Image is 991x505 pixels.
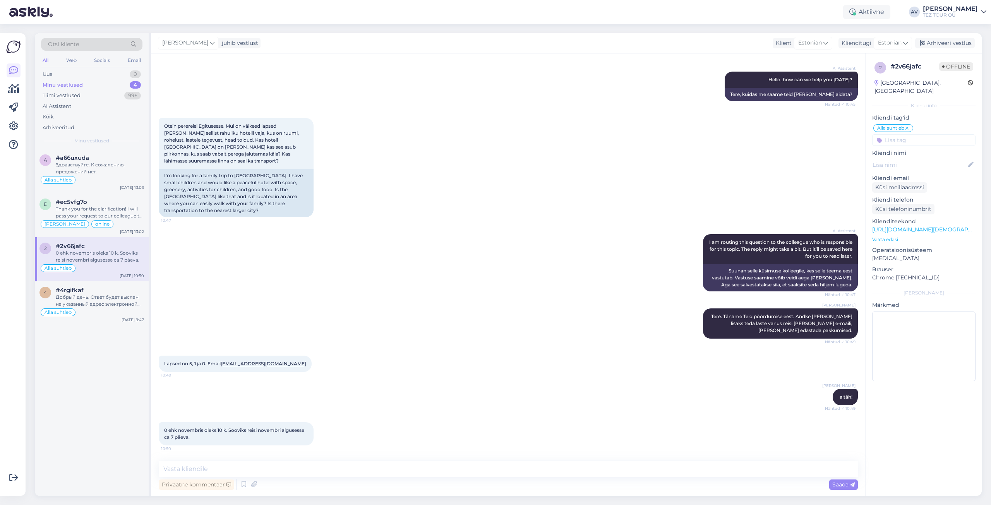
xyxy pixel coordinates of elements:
a: [EMAIL_ADDRESS][DOMAIN_NAME] [221,361,306,366]
div: I'm looking for a family trip to [GEOGRAPHIC_DATA]. I have small children and would like a peacef... [159,169,314,217]
div: Socials [93,55,111,65]
div: [DATE] 13:03 [120,185,144,190]
span: [PERSON_NAME] [45,222,85,226]
span: Saada [832,481,855,488]
span: [PERSON_NAME] [822,302,856,308]
span: Nähtud ✓ 10:49 [825,406,856,411]
span: Alla suhtleb [45,310,72,315]
span: #2v66jafc [56,243,85,250]
span: Minu vestlused [74,137,109,144]
div: Privaatne kommentaar [159,479,234,490]
div: Web [65,55,78,65]
p: Kliendi telefon [872,196,976,204]
input: Lisa tag [872,134,976,146]
p: Klienditeekond [872,217,976,226]
div: Arhiveeri vestlus [915,38,975,48]
p: Brauser [872,265,976,274]
p: [MEDICAL_DATA] [872,254,976,262]
div: Küsi telefoninumbrit [872,204,934,214]
div: Aktiivne [843,5,890,19]
span: 4 [44,289,47,295]
div: Kliendi info [872,102,976,109]
div: [DATE] 13:02 [120,229,144,235]
span: Nähtud ✓ 10:49 [825,339,856,345]
span: online [95,222,110,226]
span: Otsi kliente [48,40,79,48]
div: Tiimi vestlused [43,92,81,99]
p: Märkmed [872,301,976,309]
span: e [44,201,47,207]
div: Tere, kuidas me saame teid [PERSON_NAME] aidata? [725,88,858,101]
div: # 2v66jafc [891,62,939,71]
span: Estonian [798,39,822,47]
div: Arhiveeritud [43,124,74,132]
span: #ec5vfg7o [56,199,87,205]
span: Nähtud ✓ 10:45 [825,101,856,107]
div: [DATE] 9:47 [122,317,144,323]
div: TEZ TOUR OÜ [923,12,978,18]
div: [GEOGRAPHIC_DATA], [GEOGRAPHIC_DATA] [874,79,968,95]
span: 0 ehk novembris oleks 10 k. Sooviks reisi novembri algusesse ca 7 päeva. [164,427,305,440]
span: 2 [879,65,882,70]
span: Offline [939,62,973,71]
span: aitäh! [840,394,852,400]
div: 0 [130,70,141,78]
div: [PERSON_NAME] [872,289,976,296]
p: Operatsioonisüsteem [872,246,976,254]
span: Alla suhtleb [45,266,72,270]
span: Tere. Täname Teid pöördumise eest. Andke [PERSON_NAME] lisaks teda laste vanus reisi [PERSON_NAME... [711,313,854,333]
span: 10:47 [161,217,190,223]
p: Kliendi email [872,174,976,182]
span: Alla suhtleb [45,178,72,182]
span: Lapsed on 5, 1 ja 0. Email [164,361,306,366]
span: #4rgifkaf [56,287,84,294]
div: Здравствуйте. К сожалению, предожений нет. [56,161,144,175]
div: All [41,55,50,65]
p: Vaata edasi ... [872,236,976,243]
span: I am routing this question to the colleague who is responsible for this topic. The reply might ta... [709,239,854,259]
span: Nähtud ✓ 10:47 [825,292,856,298]
div: Minu vestlused [43,81,83,89]
div: Uus [43,70,52,78]
span: [PERSON_NAME] [822,383,856,389]
div: [PERSON_NAME] [923,6,978,12]
div: AI Assistent [43,103,71,110]
span: [PERSON_NAME] [162,39,208,47]
span: AI Assistent [826,228,856,234]
span: 10:50 [161,446,190,452]
span: 10:49 [161,372,190,378]
div: Email [126,55,142,65]
p: Kliendi tag'id [872,114,976,122]
span: Hello, how can we help you [DATE]? [768,77,852,82]
div: Suunan selle küsimuse kolleegile, kes selle teema eest vastutab. Vastuse saamine võib veidi aega ... [703,264,858,291]
span: Otsin perereisi Egitusesse. Mul on väiksed lapsed [PERSON_NAME] sellist rahuliku hotelli vaja, ku... [164,123,300,164]
p: Chrome [TECHNICAL_ID] [872,274,976,282]
div: AV [909,7,920,17]
p: Kliendi nimi [872,149,976,157]
span: a [44,157,47,163]
span: 2 [44,245,47,251]
span: Estonian [878,39,902,47]
div: Thank you for the clarification! I will pass your request to our colleague to change the bus tran... [56,205,144,219]
div: [DATE] 10:50 [120,273,144,279]
input: Lisa nimi [873,161,967,169]
div: 0 ehk novembris oleks 10 k. Sooviks reisi novembri algusesse ca 7 päeva. [56,250,144,264]
div: 4 [130,81,141,89]
div: juhib vestlust [219,39,258,47]
div: Добрый день. Ответ будет выслан на указанный адрес электронной почты. [56,294,144,308]
img: Askly Logo [6,39,21,54]
span: Alla suhtleb [877,126,904,130]
div: Küsi meiliaadressi [872,182,927,193]
div: 99+ [124,92,141,99]
a: [PERSON_NAME]TEZ TOUR OÜ [923,6,986,18]
span: AI Assistent [826,65,856,71]
span: #a66uxuda [56,154,89,161]
div: Klienditugi [838,39,871,47]
div: Kõik [43,113,54,121]
div: Klient [773,39,792,47]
